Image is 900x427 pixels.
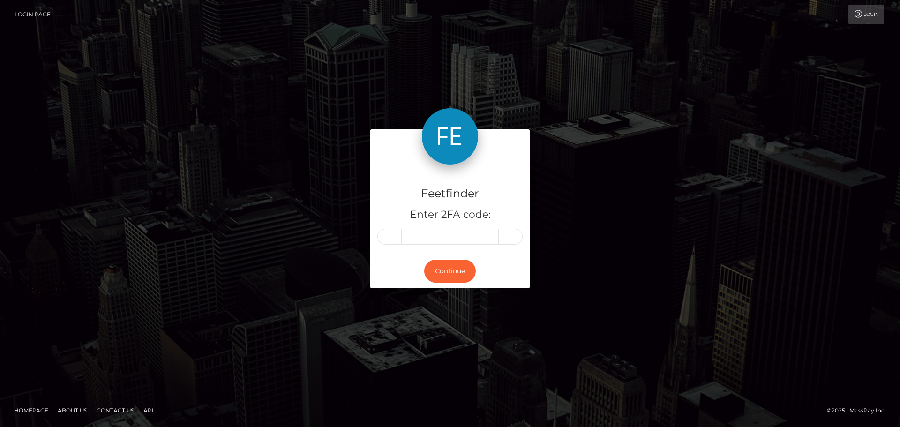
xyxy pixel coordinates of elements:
[15,5,51,24] a: Login Page
[93,403,138,418] a: Contact Us
[827,405,893,416] div: © 2025 , MassPay Inc.
[377,208,523,222] h5: Enter 2FA code:
[424,260,476,283] button: Continue
[848,5,884,24] a: Login
[140,403,157,418] a: API
[10,403,52,418] a: Homepage
[422,108,478,165] img: Feetfinder
[54,403,91,418] a: About Us
[377,186,523,202] h4: Feetfinder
